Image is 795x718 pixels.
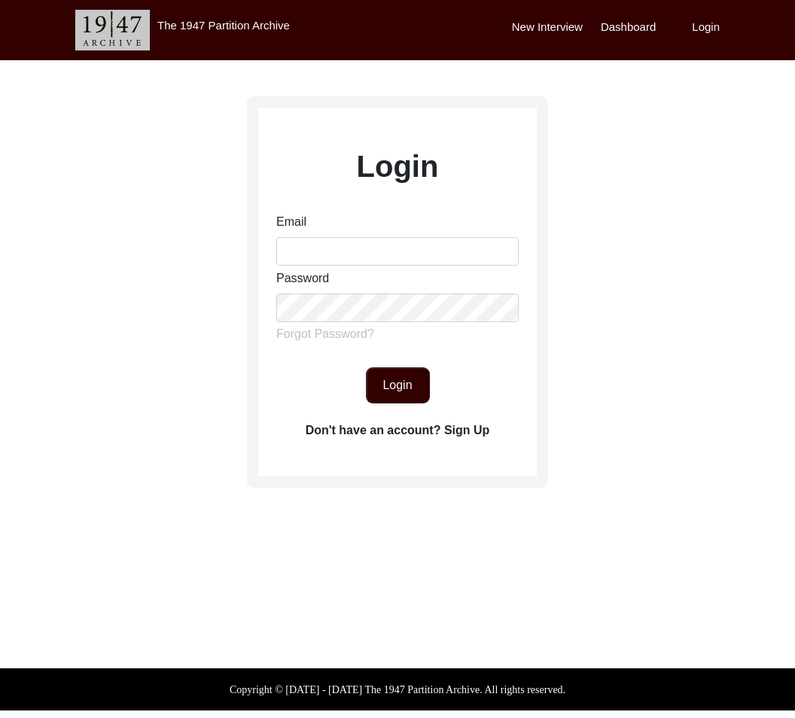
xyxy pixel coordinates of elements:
[306,421,490,440] label: Don't have an account? Sign Up
[692,19,720,36] label: Login
[276,269,329,288] label: Password
[601,19,656,36] label: Dashboard
[276,213,306,231] label: Email
[75,10,150,50] img: header-logo.png
[157,19,290,32] label: The 1947 Partition Archive
[366,367,430,403] button: Login
[357,144,439,189] label: Login
[512,19,583,36] label: New Interview
[230,682,565,698] label: Copyright © [DATE] - [DATE] The 1947 Partition Archive. All rights reserved.
[276,325,374,343] label: Forgot Password?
